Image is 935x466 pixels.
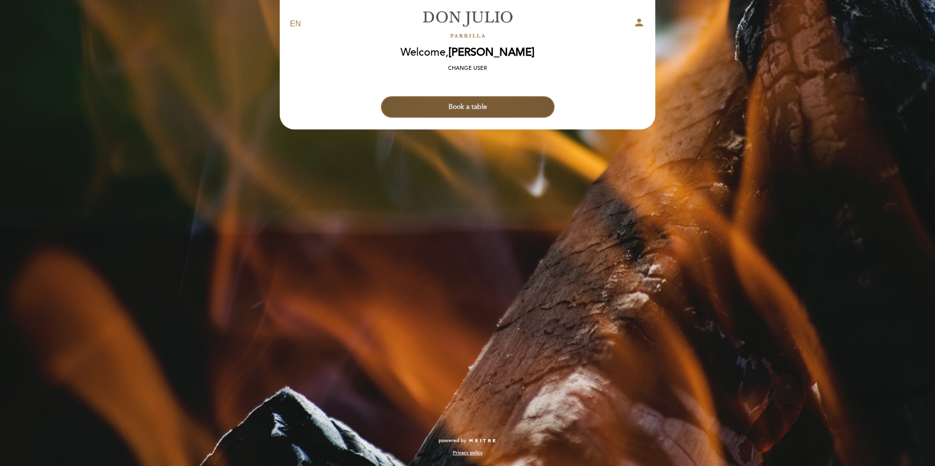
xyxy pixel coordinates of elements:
span: powered by [439,437,466,444]
button: Change user [445,64,490,73]
a: Privacy policy [453,449,483,456]
a: [PERSON_NAME] [406,11,529,38]
span: [PERSON_NAME] [448,46,534,59]
button: person [633,17,645,32]
h2: Welcome, [401,47,534,59]
a: powered by [439,437,496,444]
img: MEITRE [468,439,496,444]
i: person [633,17,645,28]
button: Book a table [381,96,555,118]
